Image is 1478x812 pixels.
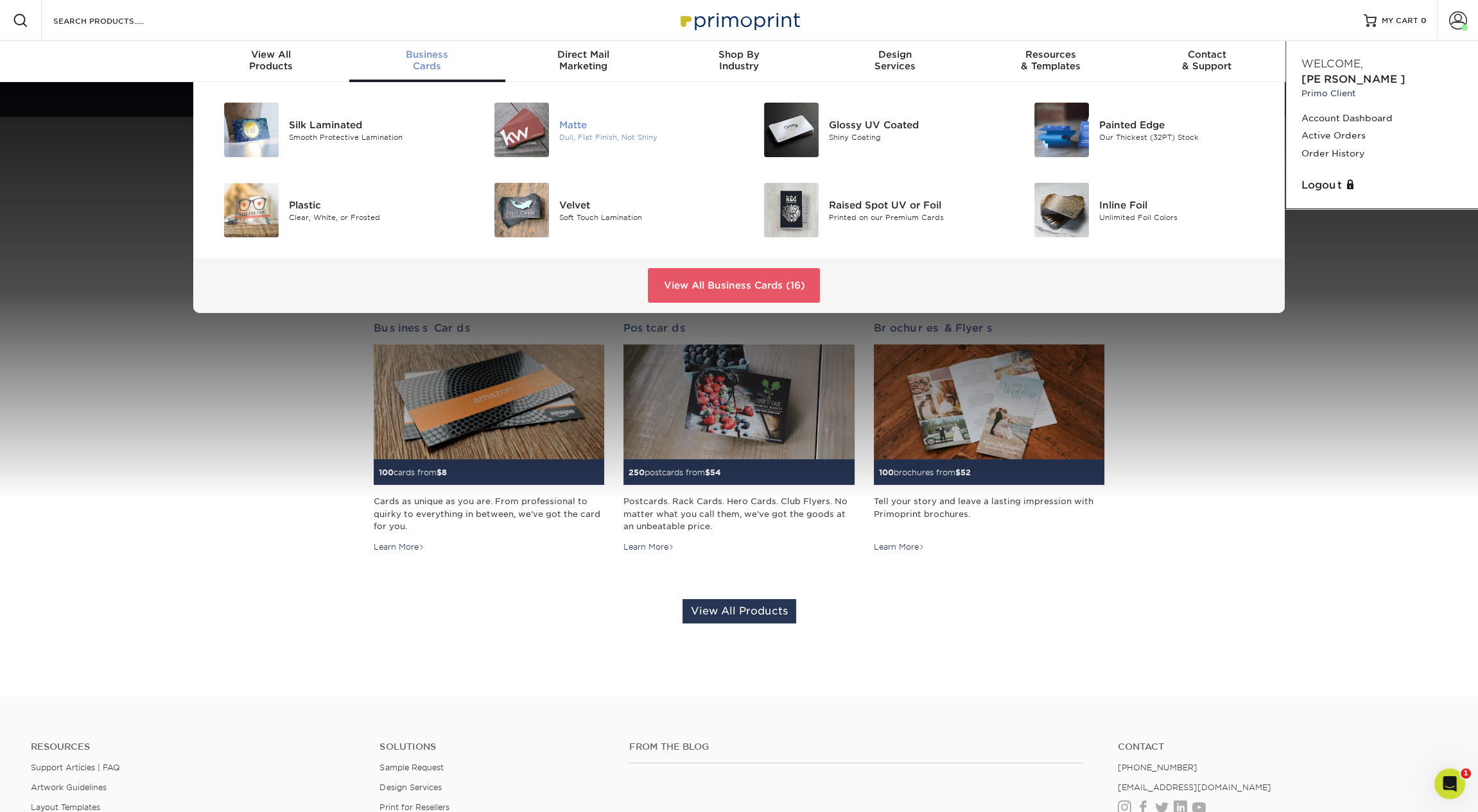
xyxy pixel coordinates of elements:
[31,741,360,752] h4: Resources
[379,782,441,792] a: Design Services
[1099,117,1269,131] div: Painted Edge
[1019,178,1270,242] a: Inline Foil Business Cards Inline Foil Unlimited Foil Colors
[379,802,449,812] a: Print for Resellers
[1301,127,1463,144] a: Active Orders
[559,198,729,212] div: Velvet
[1301,73,1405,85] span: [PERSON_NAME]
[289,212,459,223] div: Clear, White, or Frosted
[1301,145,1463,162] a: Order History
[973,49,1129,60] span: Resources
[505,41,661,82] a: Direct MailMarketing
[1099,198,1269,212] div: Inline Foil
[224,183,279,237] img: Plastic Business Cards
[1421,16,1427,25] span: 0
[1118,763,1197,772] a: [PHONE_NUMBER]
[1434,768,1465,799] iframe: Intercom live chat
[623,495,854,532] div: Postcards. Rack Cards. Hero Cards. Club Flyers. No matter what you call them, we've got the goods...
[193,41,349,82] a: View AllProducts
[817,41,973,82] a: DesignServices
[289,131,459,142] div: Smooth Protective Lamination
[479,178,730,242] a: Velvet Business Cards Velvet Soft Touch Lamination
[209,178,460,242] a: Plastic Business Cards Plastic Clear, White, or Frosted
[829,198,999,212] div: Raised Spot UV or Foil
[505,49,661,72] div: Marketing
[289,117,459,131] div: Silk Laminated
[52,13,177,28] input: SEARCH PRODUCTS.....
[1019,97,1270,162] a: Painted Edge Business Cards Painted Edge Our Thickest (32PT) Stock
[829,117,999,131] div: Glossy UV Coated
[829,131,999,142] div: Shiny Coating
[1034,103,1089,157] img: Painted Edge Business Cards
[1118,782,1271,792] a: [EMAIL_ADDRESS][DOMAIN_NAME]
[623,541,674,553] div: Learn More
[661,41,817,82] a: Shop ByIndustry
[379,763,443,772] a: Sample Request
[349,41,505,82] a: BusinessCards
[629,741,1083,752] h4: From the Blog
[682,599,796,623] a: View All Products
[973,41,1129,82] a: Resources& Templates
[1099,131,1269,142] div: Our Thickest (32PT) Stock
[1129,49,1285,72] div: & Support
[31,763,120,772] a: Support Articles | FAQ
[648,268,820,303] a: View All Business Cards (16)
[559,117,729,131] div: Matte
[374,541,424,553] div: Learn More
[1034,183,1089,237] img: Inline Foil Business Cards
[874,541,925,553] div: Learn More
[1099,212,1269,223] div: Unlimited Foil Colors
[193,49,349,72] div: Products
[3,773,109,808] iframe: Google Customer Reviews
[559,212,729,223] div: Soft Touch Lamination
[1129,49,1285,60] span: Contact
[1301,87,1463,99] small: Primo Client
[209,97,460,162] a: Silk Laminated Business Cards Silk Laminated Smooth Protective Lamination
[289,198,459,212] div: Plastic
[494,183,549,237] img: Velvet Business Cards
[1301,58,1363,70] span: Welcome,
[505,49,661,60] span: Direct Mail
[1301,110,1463,127] a: Account Dashboard
[379,741,609,752] h4: Solutions
[764,183,819,237] img: Raised Spot UV or Foil Business Cards
[1382,15,1418,26] span: MY CART
[374,495,604,532] div: Cards as unique as you are. From professional to quirky to everything in between, we've got the c...
[675,6,803,34] img: Primoprint
[661,49,817,72] div: Industry
[559,131,729,142] div: Dull, Flat Finish, Not Shiny
[829,212,999,223] div: Printed on our Premium Cards
[661,49,817,60] span: Shop By
[764,103,819,157] img: Glossy UV Coated Business Cards
[749,97,1000,162] a: Glossy UV Coated Business Cards Glossy UV Coated Shiny Coating
[494,103,549,157] img: Matte Business Cards
[973,49,1129,72] div: & Templates
[479,97,730,162] a: Matte Business Cards Matte Dull, Flat Finish, Not Shiny
[817,49,973,72] div: Services
[193,49,349,60] span: View All
[1129,41,1285,82] a: Contact& Support
[224,103,279,157] img: Silk Laminated Business Cards
[749,178,1000,242] a: Raised Spot UV or Foil Business Cards Raised Spot UV or Foil Printed on our Premium Cards
[1301,178,1463,193] a: Logout
[817,49,973,60] span: Design
[349,49,505,60] span: Business
[1118,741,1447,752] a: Contact
[349,49,505,72] div: Cards
[874,495,1104,532] div: Tell your story and leave a lasting impression with Primoprint brochures.
[1461,768,1471,779] span: 1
